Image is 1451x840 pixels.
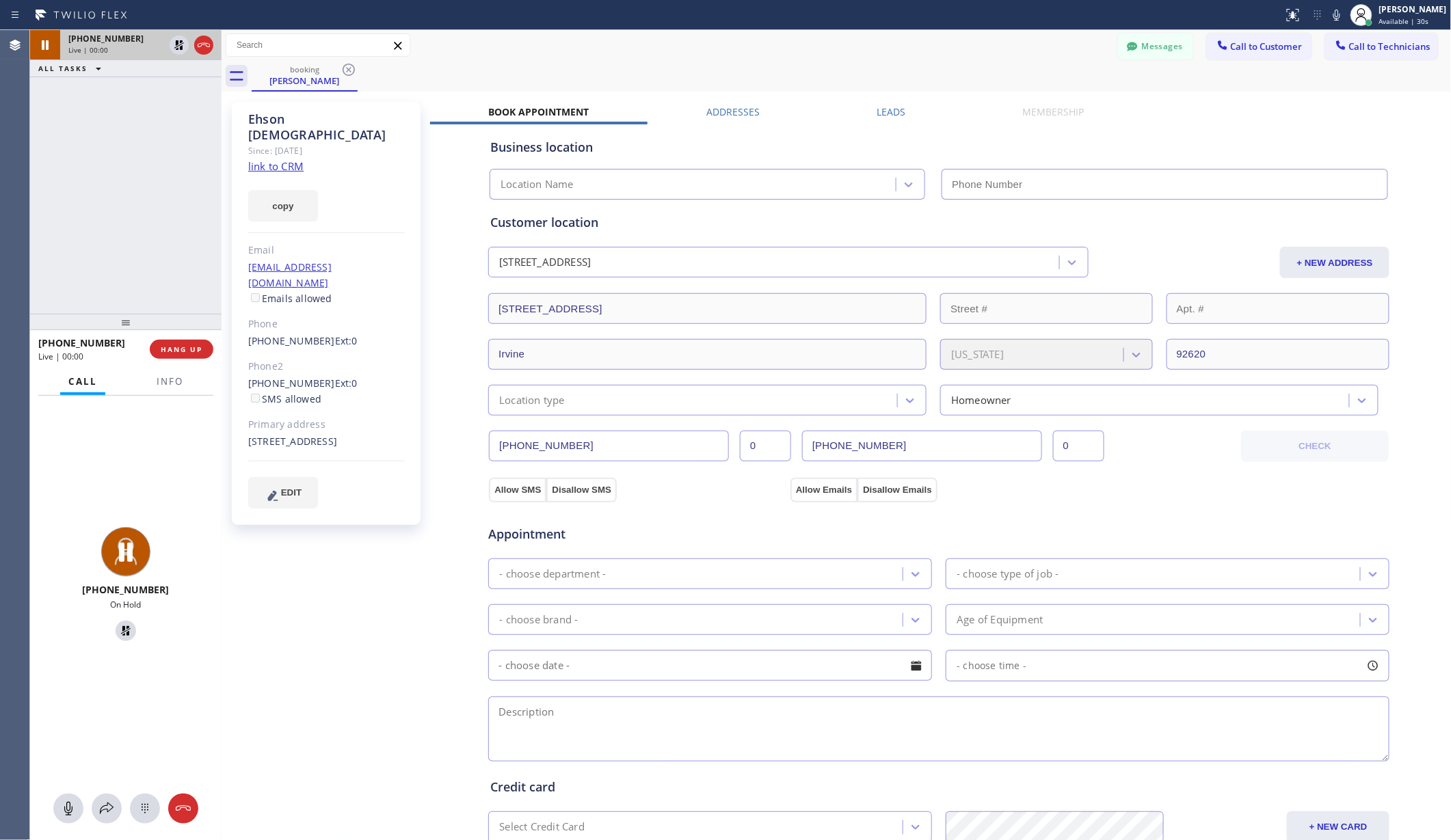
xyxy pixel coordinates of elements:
[253,61,356,90] div: Ehson Hashemian
[1241,431,1389,462] button: CHECK
[157,375,183,388] span: Info
[488,293,927,324] input: Address
[92,794,122,824] button: Open directory
[130,794,160,824] button: Open dialpad
[116,621,136,641] button: Unhold Customer
[957,566,1059,582] div: - choose type of job -
[53,794,83,824] button: Mute
[150,340,213,359] button: HANG UP
[957,659,1026,672] span: - choose time -
[1053,431,1104,461] input: Ext. 2
[488,525,787,543] span: Appointment
[68,45,108,55] span: Live | 00:00
[501,177,574,193] div: Location Name
[248,316,405,332] div: Phone
[248,377,335,390] a: [PHONE_NUMBER]
[790,478,857,502] button: Allow Emails
[194,36,213,55] button: Hang up
[148,368,191,395] button: Info
[335,334,358,347] span: Ext: 0
[489,431,729,461] input: Phone Number
[490,213,1387,232] div: Customer location
[857,478,937,502] button: Disallow Emails
[802,431,1042,461] input: Phone Number 2
[942,169,1388,200] input: Phone Number
[248,392,321,405] label: SMS allowed
[68,375,97,388] span: Call
[248,243,405,258] div: Email
[226,34,410,56] input: Search
[60,368,105,395] button: Call
[1325,33,1438,59] button: Call to Technicians
[161,344,202,354] span: HANG UP
[488,339,927,370] input: City
[1231,40,1303,53] span: Call to Customer
[253,74,356,87] div: [PERSON_NAME]
[1118,33,1193,59] button: Messages
[248,159,304,173] a: link to CRM
[489,478,546,502] button: Allow SMS
[951,392,1011,408] div: Homeowner
[168,794,198,824] button: Hang up
[38,336,125,349] span: [PHONE_NUMBER]
[499,566,606,582] div: - choose department -
[1379,3,1447,15] div: [PERSON_NAME]
[940,293,1153,324] input: Street #
[335,377,358,390] span: Ext: 0
[38,64,88,73] span: ALL TASKS
[877,105,905,118] label: Leads
[1379,16,1429,26] span: Available | 30s
[1349,40,1430,53] span: Call to Technicians
[111,599,142,610] span: On Hold
[1327,5,1346,25] button: Mute
[490,778,1387,796] div: Credit card
[490,138,1387,157] div: Business location
[488,650,932,681] input: - choose date -
[499,392,565,408] div: Location type
[1167,339,1390,370] input: ZIP
[253,64,356,74] div: booking
[251,293,260,302] input: Emails allowed
[546,478,617,502] button: Disallow SMS
[248,292,332,305] label: Emails allowed
[248,190,318,221] button: copy
[248,260,332,289] a: [EMAIL_ADDRESS][DOMAIN_NAME]
[706,105,760,118] label: Addresses
[30,60,115,77] button: ALL TASKS
[170,36,189,55] button: Unhold Customer
[1207,33,1312,59] button: Call to Customer
[38,351,83,362] span: Live | 00:00
[248,434,405,450] div: [STREET_ADDRESS]
[251,394,260,403] input: SMS allowed
[248,111,405,143] div: Ehson [DEMOGRAPHIC_DATA]
[499,255,591,271] div: [STREET_ADDRESS]
[1280,247,1389,278] button: + NEW ADDRESS
[957,612,1043,627] div: Age of Equipment
[281,487,302,498] span: EDIT
[499,819,585,835] div: Select Credit Card
[83,583,170,596] span: [PHONE_NUMBER]
[248,334,335,347] a: [PHONE_NUMBER]
[68,33,144,44] span: [PHONE_NUMBER]
[499,612,578,627] div: - choose brand -
[740,431,791,461] input: Ext.
[248,143,405,159] div: Since: [DATE]
[248,417,405,433] div: Primary address
[1167,293,1390,324] input: Apt. #
[1022,105,1084,118] label: Membership
[489,105,589,118] label: Book Appointment
[248,477,318,509] button: EDIT
[248,359,405,375] div: Phone2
